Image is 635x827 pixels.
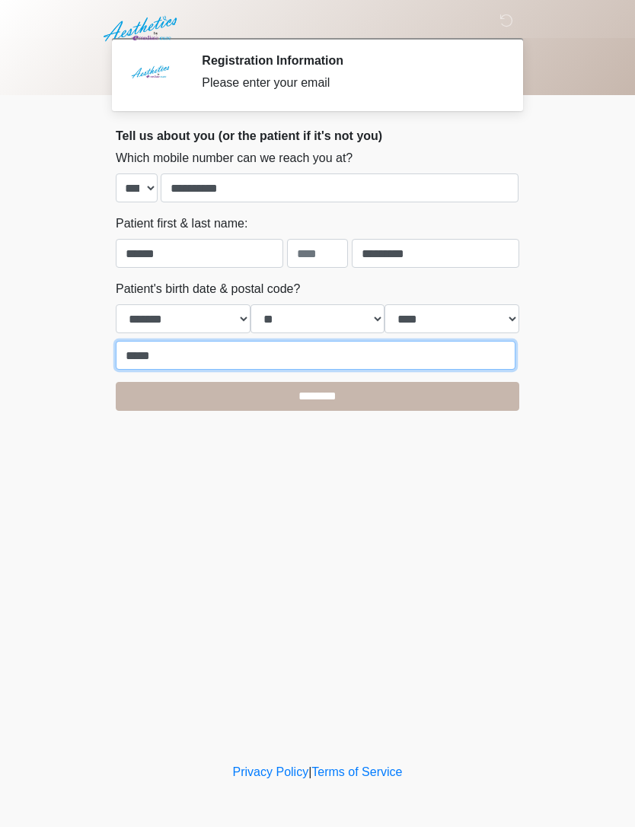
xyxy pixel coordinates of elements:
[202,74,496,92] div: Please enter your email
[116,129,519,143] h2: Tell us about you (or the patient if it's not you)
[308,765,311,778] a: |
[116,215,247,233] label: Patient first & last name:
[202,53,496,68] h2: Registration Information
[233,765,309,778] a: Privacy Policy
[101,11,183,46] img: Aesthetics by Emediate Cure Logo
[311,765,402,778] a: Terms of Service
[116,280,300,298] label: Patient's birth date & postal code?
[116,149,353,167] label: Which mobile number can we reach you at?
[127,53,173,99] img: Agent Avatar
